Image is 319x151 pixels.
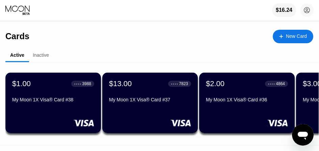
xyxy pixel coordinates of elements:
[82,81,91,86] div: 3988
[276,7,292,13] div: $16.24
[33,52,49,58] div: Inactive
[273,30,313,43] div: New Card
[12,97,94,102] div: My Moon 1X Visa® Card #38
[206,79,224,88] div: $2.00
[199,73,295,133] div: $2.00● ● ● ●4864My Moon 1X Visa® Card #36
[10,52,24,58] div: Active
[276,81,285,86] div: 4864
[286,33,307,39] div: New Card
[5,73,101,133] div: $1.00● ● ● ●3988My Moon 1X Visa® Card #38
[179,81,188,86] div: 7823
[74,83,81,85] div: ● ● ● ●
[292,124,314,146] iframe: Button to launch messaging window
[268,83,275,85] div: ● ● ● ●
[12,79,31,88] div: $1.00
[272,3,296,17] div: $16.24
[171,83,178,85] div: ● ● ● ●
[5,31,29,41] div: Cards
[206,97,288,102] div: My Moon 1X Visa® Card #36
[109,79,132,88] div: $13.00
[102,73,198,133] div: $13.00● ● ● ●7823My Moon 1X Visa® Card #37
[109,97,191,102] div: My Moon 1X Visa® Card #37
